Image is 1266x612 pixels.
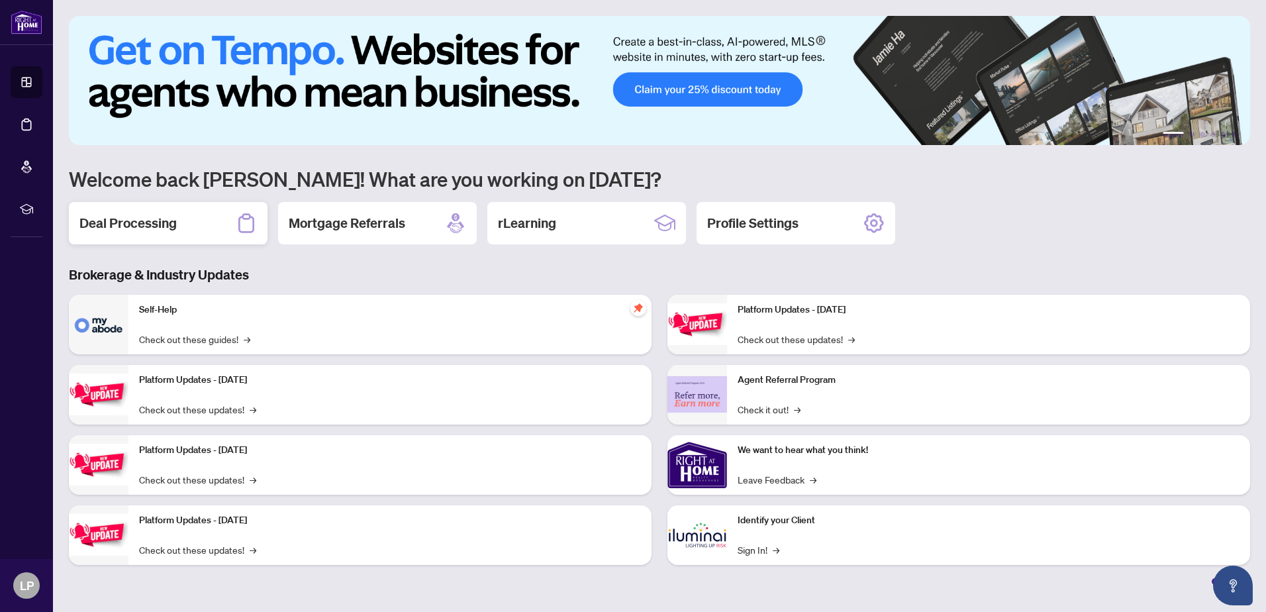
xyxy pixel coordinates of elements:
[69,295,128,354] img: Self-Help
[848,332,855,346] span: →
[1210,132,1216,137] button: 4
[1232,132,1237,137] button: 6
[11,10,42,34] img: logo
[69,444,128,485] img: Platform Updates - July 21, 2025
[738,303,1240,317] p: Platform Updates - [DATE]
[139,443,641,458] p: Platform Updates - [DATE]
[69,514,128,556] img: Platform Updates - July 8, 2025
[69,16,1250,145] img: Slide 0
[810,472,816,487] span: →
[250,542,256,557] span: →
[139,542,256,557] a: Check out these updates!→
[1200,132,1205,137] button: 3
[738,402,801,417] a: Check it out!→
[667,303,727,345] img: Platform Updates - June 23, 2025
[773,542,779,557] span: →
[738,542,779,557] a: Sign In!→
[244,332,250,346] span: →
[139,513,641,528] p: Platform Updates - [DATE]
[1213,566,1253,605] button: Open asap
[707,214,799,232] h2: Profile Settings
[630,300,646,316] span: pushpin
[289,214,405,232] h2: Mortgage Referrals
[738,332,855,346] a: Check out these updates!→
[79,214,177,232] h2: Deal Processing
[738,513,1240,528] p: Identify your Client
[20,576,34,595] span: LP
[1221,132,1226,137] button: 5
[667,376,727,413] img: Agent Referral Program
[794,402,801,417] span: →
[139,472,256,487] a: Check out these updates!→
[1189,132,1194,137] button: 2
[738,472,816,487] a: Leave Feedback→
[250,472,256,487] span: →
[69,266,1250,284] h3: Brokerage & Industry Updates
[139,332,250,346] a: Check out these guides!→
[139,402,256,417] a: Check out these updates!→
[1163,132,1184,137] button: 1
[738,373,1240,387] p: Agent Referral Program
[139,373,641,387] p: Platform Updates - [DATE]
[738,443,1240,458] p: We want to hear what you think!
[498,214,556,232] h2: rLearning
[69,166,1250,191] h1: Welcome back [PERSON_NAME]! What are you working on [DATE]?
[250,402,256,417] span: →
[69,374,128,415] img: Platform Updates - September 16, 2025
[139,303,641,317] p: Self-Help
[667,435,727,495] img: We want to hear what you think!
[667,505,727,565] img: Identify your Client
